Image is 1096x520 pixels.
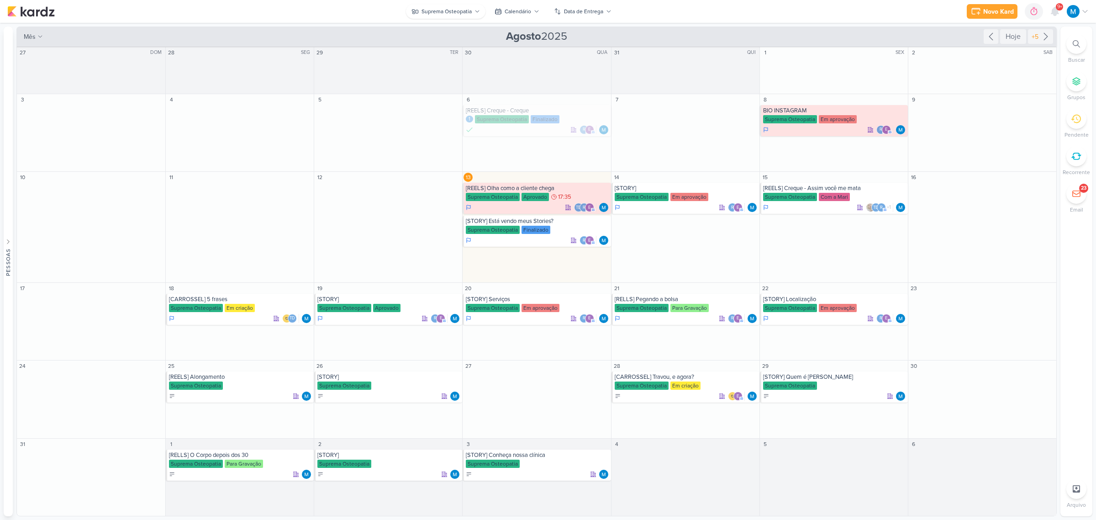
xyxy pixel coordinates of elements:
img: MARIANA MIRANDA [896,203,905,212]
div: 26 [315,361,324,371]
img: MARIANA MIRANDA [599,236,608,245]
div: Em Andamento [763,315,769,322]
div: 16 [909,173,918,182]
div: educamposfisio@gmail.com [733,392,743,401]
div: Suprema Osteopatia [615,382,669,390]
div: Responsável: MARIANA MIRANDA [302,392,311,401]
div: Em Andamento [466,237,471,244]
img: MARIANA MIRANDA [302,314,311,323]
div: educamposfisio@gmail.com [585,203,594,212]
div: rolimaba30@gmail.com [876,314,885,323]
div: educamposfisio@gmail.com [585,236,594,245]
img: MARIANA MIRANDA [748,314,757,323]
div: Colaboradores: Thais de carvalho, rolimaba30@gmail.com, educamposfisio@gmail.com [574,203,596,212]
div: Em criação [225,304,255,312]
p: Buscar [1068,56,1085,64]
p: e [885,316,887,321]
div: Pessoas [4,249,12,276]
div: Em criação [670,382,701,390]
div: Aprovado [522,193,549,201]
div: educamposfisio@gmail.com [733,314,743,323]
span: 17:35 [558,194,571,200]
div: Responsável: MARIANA MIRANDA [748,314,757,323]
div: 5 [761,440,770,449]
p: Recorrente [1063,168,1090,176]
p: e [737,394,739,399]
div: 12 [315,173,324,182]
div: 30 [909,361,918,371]
div: 21 [612,284,622,293]
div: Colaboradores: rolimaba30@gmail.com, educamposfisio@gmail.com [728,203,745,212]
div: 23 [909,284,918,293]
div: Responsável: MARIANA MIRANDA [896,392,905,401]
div: Finalizado [531,115,559,123]
img: MARIANA MIRANDA [748,392,757,401]
div: 25 [167,361,176,371]
div: 24 [18,361,27,371]
div: Responsável: MARIANA MIRANDA [302,470,311,479]
div: Suprema Osteopatia [466,460,520,468]
div: Responsável: MARIANA MIRANDA [896,314,905,323]
div: SEX [896,49,907,56]
div: Em Andamento [763,204,769,211]
div: Suprema Osteopatia [466,304,520,312]
div: 29 [315,48,324,57]
div: Responsável: MARIANA MIRANDA [450,470,459,479]
div: 11 [167,173,176,182]
div: rolimaba30@gmail.com [431,314,440,323]
div: Para Gravação [670,304,709,312]
div: Responsável: MARIANA MIRANDA [748,392,757,401]
div: Suprema Osteopatia [169,460,223,468]
div: educamposfisio@gmail.com [436,314,445,323]
span: 2025 [506,29,567,44]
p: e [588,239,590,243]
div: rolimaba30@gmail.com [876,125,885,134]
div: Responsável: MARIANA MIRANDA [748,203,757,212]
div: Colaboradores: IDBOX - Agência de Design, Thais de carvalho [282,314,299,323]
div: [STORY] [317,373,460,381]
div: [STORY] [317,451,460,459]
div: Responsável: MARIANA MIRANDA [896,125,905,134]
div: A Fazer [317,393,324,399]
div: rolimaba30@gmail.com [580,314,589,323]
div: Em Andamento [169,315,174,322]
div: Aprovado [373,304,400,312]
img: MARIANA MIRANDA [450,392,459,401]
p: Td [873,206,879,210]
p: r [583,206,585,210]
div: 6 [464,95,473,104]
p: Td [290,316,295,321]
div: rolimaba30@gmail.com [728,203,737,212]
div: rolimaba30@gmail.com [580,125,589,134]
div: Thais de carvalho [574,203,583,212]
div: [STORY] Localização [763,296,906,303]
p: r [583,127,585,132]
div: Com a Mari [819,193,850,201]
div: rolimaba30@gmail.com [580,236,589,245]
div: Em Andamento [317,315,323,322]
div: Suprema Osteopatia [615,193,669,201]
img: kardz.app [7,6,55,17]
img: MARIANA MIRANDA [599,470,608,479]
div: Colaboradores: IDBOX - Agência de Design, educamposfisio@gmail.com [728,392,745,401]
strong: Agosto [506,30,541,43]
li: Ctrl + F [1060,34,1092,64]
div: Finalizado [466,125,473,134]
div: 3 [464,440,473,449]
p: r [880,127,882,132]
p: r [731,316,734,321]
div: A Fazer [169,393,175,399]
div: Responsável: MARIANA MIRANDA [599,236,608,245]
p: r [434,316,437,321]
div: rolimaba30@gmail.com [877,203,886,212]
div: 10 [18,173,27,182]
div: Responsável: MARIANA MIRANDA [450,314,459,323]
div: 13 [464,173,473,182]
div: Para Gravação [225,460,263,468]
span: 9+ [1057,3,1062,11]
div: 4 [167,95,176,104]
div: Suprema Osteopatia [475,115,529,123]
button: Pessoas [4,27,13,516]
p: e [440,316,442,321]
div: Responsável: MARIANA MIRANDA [896,203,905,212]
